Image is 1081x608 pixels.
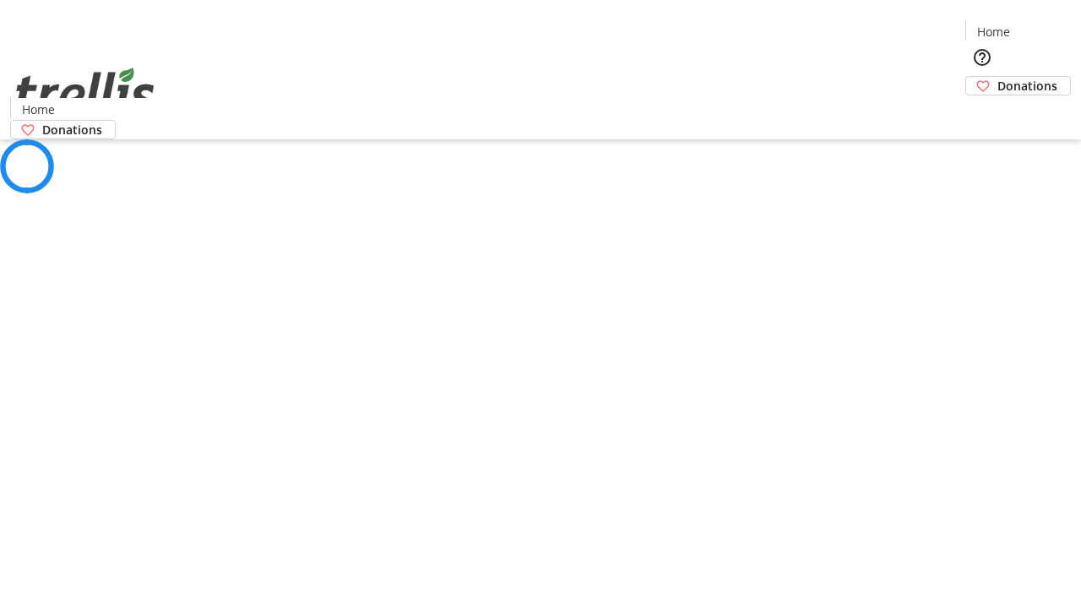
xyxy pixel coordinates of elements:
span: Home [977,23,1010,41]
a: Home [966,23,1020,41]
span: Donations [42,121,102,138]
a: Donations [965,76,1071,95]
img: Orient E2E Organization 6uU3ANMNi8's Logo [10,49,160,133]
button: Help [965,41,999,74]
a: Home [11,100,65,118]
span: Home [22,100,55,118]
a: Donations [10,120,116,139]
span: Donations [997,77,1057,95]
button: Cart [965,95,999,129]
